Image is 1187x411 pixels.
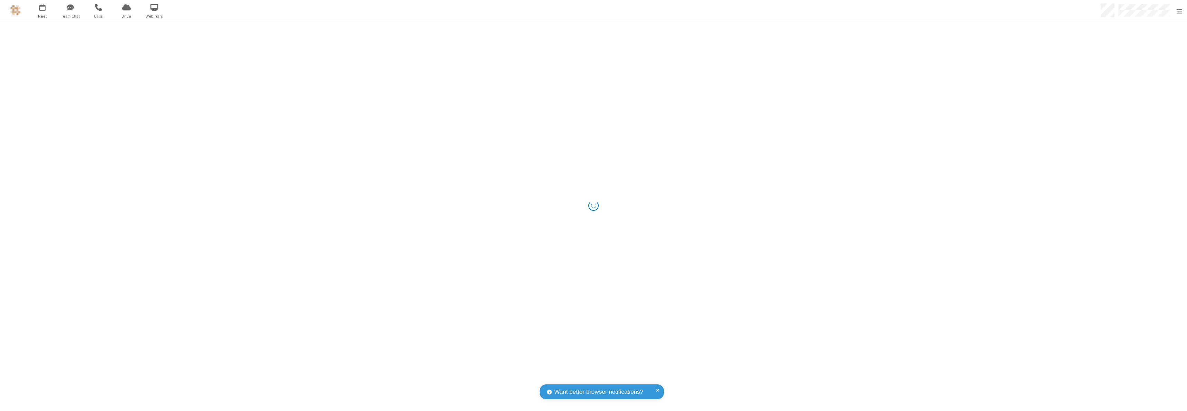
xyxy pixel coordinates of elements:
[141,13,167,19] span: Webinars
[30,13,56,19] span: Meet
[10,5,21,16] img: QA Selenium DO NOT DELETE OR CHANGE
[554,388,643,397] span: Want better browser notifications?
[114,13,139,19] span: Drive
[58,13,84,19] span: Team Chat
[86,13,111,19] span: Calls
